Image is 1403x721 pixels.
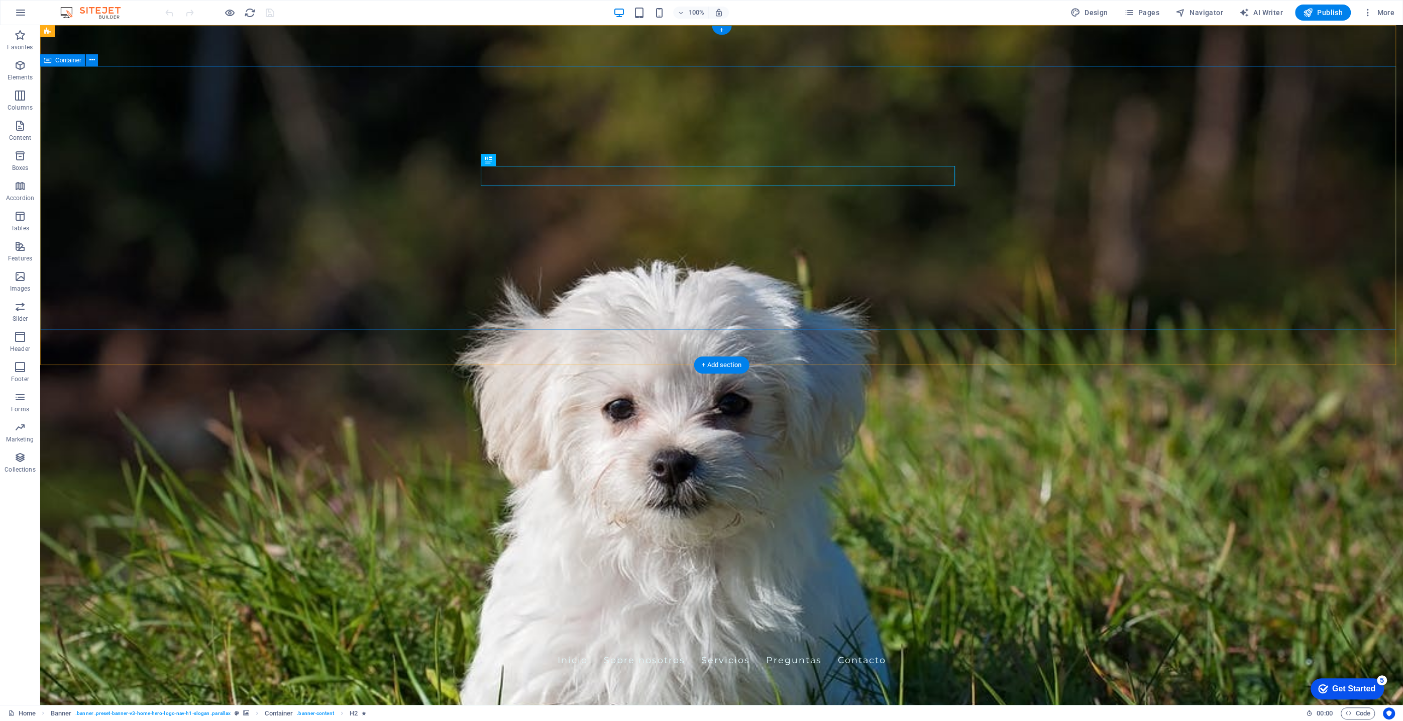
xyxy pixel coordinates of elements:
[13,315,28,323] p: Slider
[58,7,133,19] img: Editor Logo
[1324,709,1325,717] span: :
[55,57,81,63] span: Container
[51,707,72,719] span: Click to select. Double-click to edit
[1120,5,1163,21] button: Pages
[1345,707,1370,719] span: Code
[712,26,731,35] div: +
[265,707,293,719] span: Click to select. Double-click to edit
[8,707,36,719] a: Click to cancel selection. Double-click to open Pages
[350,707,358,719] span: Click to select. Double-click to edit
[362,710,366,716] i: Element contains an animation
[51,707,367,719] nav: breadcrumb
[8,73,33,81] p: Elements
[75,707,231,719] span: . banner .preset-banner-v3-home-hero-logo-nav-h1-slogan .parallax
[8,254,32,262] p: Features
[244,7,256,19] i: Reload page
[5,466,35,474] p: Collections
[1235,5,1287,21] button: AI Writer
[11,405,29,413] p: Forms
[12,164,29,172] p: Boxes
[1070,8,1108,18] span: Design
[1306,707,1333,719] h6: Session time
[1171,5,1227,21] button: Navigator
[30,11,73,20] div: Get Started
[6,194,34,202] p: Accordion
[673,7,709,19] button: 100%
[1317,707,1332,719] span: 00 00
[297,707,334,719] span: . banner-content
[1303,8,1343,18] span: Publish
[6,435,34,443] p: Marketing
[1066,5,1112,21] button: Design
[11,375,29,383] p: Footer
[224,7,236,19] button: Click here to leave preview mode and continue editing
[1383,707,1395,719] button: Usercentrics
[235,710,239,716] i: This element is a customizable preset
[243,710,249,716] i: This element contains a background
[10,285,31,293] p: Images
[10,345,30,353] p: Header
[7,43,33,51] p: Favorites
[688,7,704,19] h6: 100%
[694,356,749,374] div: + Add section
[1175,8,1223,18] span: Navigator
[1359,5,1398,21] button: More
[1363,8,1394,18] span: More
[1066,5,1112,21] div: Design (Ctrl+Alt+Y)
[1295,5,1351,21] button: Publish
[11,224,29,232] p: Tables
[1341,707,1375,719] button: Code
[1239,8,1283,18] span: AI Writer
[74,2,84,12] div: 5
[9,134,31,142] p: Content
[714,8,723,17] i: On resize automatically adjust zoom level to fit chosen device.
[244,7,256,19] button: reload
[1124,8,1159,18] span: Pages
[8,104,33,112] p: Columns
[8,5,81,26] div: Get Started 5 items remaining, 0% complete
